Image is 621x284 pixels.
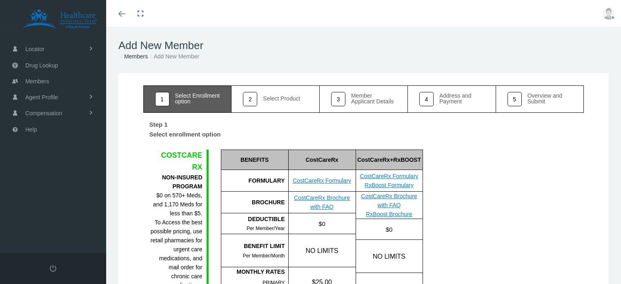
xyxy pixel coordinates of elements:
[25,41,45,57] span: Locator
[360,173,418,179] a: CostCareRx Formulary
[243,92,257,106] div: 2
[25,122,37,137] span: Help
[288,213,356,234] div: $0
[288,234,356,267] div: NO LIMITS
[25,105,62,121] span: Compensation
[507,92,522,106] div: 5
[148,52,199,61] li: Add New Member
[365,182,414,188] a: RxBoost Formulary
[361,193,417,208] a: CostCareRx Brochure with FAQ
[247,226,285,231] span: Per Member/Year
[175,93,220,104] div: Select Enrollment option
[149,150,203,173] div: COSTCARE RX
[155,92,169,106] div: 1
[293,177,351,184] a: CostCareRx Formulary
[221,150,288,170] div: BENEFITS
[25,89,58,105] span: Agent Profile
[351,93,396,104] div: Member Applicant Details
[221,242,285,250] div: BENEFIT LIMIT
[603,7,615,20] img: user-placeholder.jpg
[221,192,288,213] div: BROCHURE
[25,74,49,89] span: Members
[356,240,423,273] div: NO LIMITS
[143,130,227,142] label: Select enrollment option
[221,170,288,192] div: FORMULARY
[221,215,285,224] div: DEDUCTIBLE
[162,174,203,190] b: NON-INSURED PROGRAM
[263,96,300,101] div: Select Product
[528,93,572,104] div: Overview and Submit
[243,253,285,259] span: Per Member/Month
[124,53,148,60] a: Members
[356,219,423,239] div: $0
[143,117,174,130] label: Step 1
[439,93,484,104] div: Address and Payment
[288,150,356,170] div: CostCareRx
[25,58,58,73] span: Drug Lookup
[331,92,345,106] div: 3
[419,92,434,106] div: 4
[221,267,285,276] div: MONTHLY RATES
[366,211,412,217] a: RxBoost Brochure
[356,150,423,170] div: CostCareRx+RxBOOST
[11,9,109,29] img: HEALTHCARE SOLUTIONS TEAM, LLC
[294,195,350,210] a: CostCareRx Brochure with FAQ
[118,39,609,52] h1: Add New Member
